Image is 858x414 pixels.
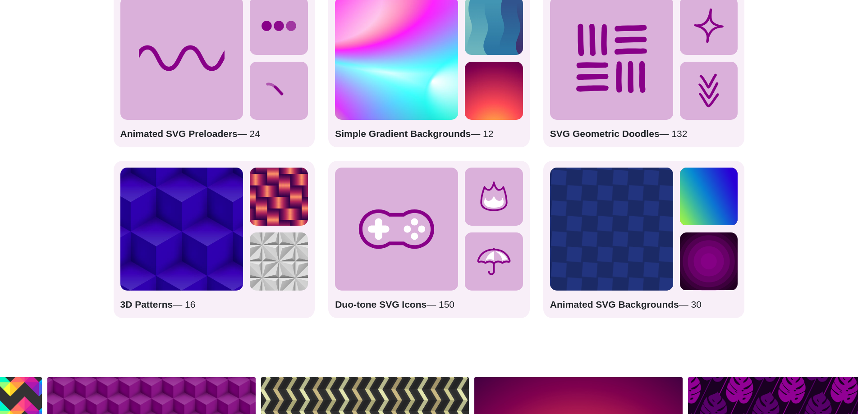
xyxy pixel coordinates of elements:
[335,127,523,141] p: — 12
[335,297,523,312] p: — 150
[120,168,243,291] img: blue-stacked-cube-pattern
[250,232,308,291] img: Triangular 3d panels in a pattern
[120,297,308,312] p: — 16
[550,299,679,309] strong: Animated SVG Backgrounds
[550,128,660,139] strong: SVG Geometric Doodles
[465,62,523,120] img: glowing yellow warming the purple vector sky
[120,127,308,141] p: — 24
[335,299,427,309] strong: Duo-tone SVG Icons
[550,297,738,312] p: — 30
[550,127,738,141] p: — 132
[250,168,308,226] img: red shiny ribbon woven into a pattern
[335,128,471,139] strong: Simple Gradient Backgrounds
[120,299,173,309] strong: 3D Patterns
[120,128,238,139] strong: Animated SVG Preloaders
